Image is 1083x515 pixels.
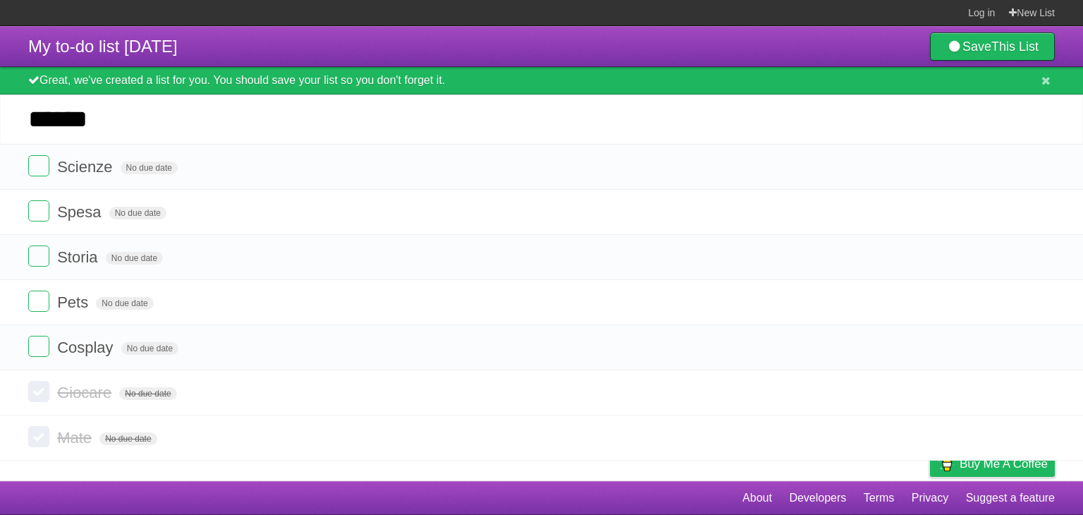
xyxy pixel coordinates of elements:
[57,339,116,356] span: Cosplay
[742,485,772,511] a: About
[57,248,101,266] span: Storia
[966,485,1055,511] a: Suggest a feature
[28,200,49,222] label: Done
[28,291,49,312] label: Done
[991,40,1039,54] b: This List
[28,336,49,357] label: Done
[119,387,176,400] span: No due date
[57,203,104,221] span: Spesa
[28,246,49,267] label: Done
[99,432,157,445] span: No due date
[121,342,178,355] span: No due date
[121,162,178,174] span: No due date
[57,158,116,176] span: Scienze
[106,252,163,265] span: No due date
[57,384,115,401] span: Giocare
[57,293,92,311] span: Pets
[937,452,956,475] img: Buy me a coffee
[28,381,49,402] label: Done
[28,426,49,447] label: Done
[864,485,895,511] a: Terms
[96,297,153,310] span: No due date
[28,37,178,56] span: My to-do list [DATE]
[109,207,166,219] span: No due date
[57,429,95,447] span: Mate
[960,452,1048,476] span: Buy me a coffee
[789,485,846,511] a: Developers
[930,451,1055,477] a: Buy me a coffee
[912,485,948,511] a: Privacy
[28,155,49,176] label: Done
[930,32,1055,61] a: SaveThis List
